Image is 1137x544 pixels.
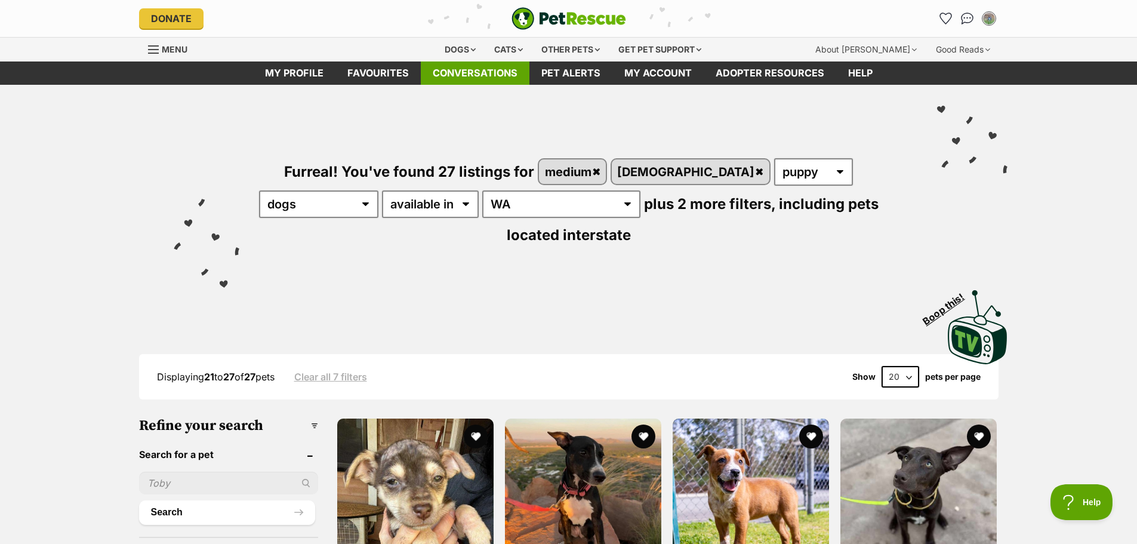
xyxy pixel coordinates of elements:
[979,9,999,28] button: My account
[612,62,704,85] a: My account
[967,425,991,448] button: favourite
[704,62,836,85] a: Adopter resources
[852,372,876,382] span: Show
[294,371,367,382] a: Clear all 7 filters
[421,62,529,85] a: conversations
[928,38,999,62] div: Good Reads
[925,372,981,382] label: pets per page
[1050,484,1113,520] iframe: Help Scout Beacon - Open
[148,38,196,59] a: Menu
[529,62,612,85] a: Pet alerts
[948,279,1007,367] a: Boop this!
[612,159,769,184] a: [DEMOGRAPHIC_DATA]
[139,8,204,29] a: Donate
[244,371,255,383] strong: 27
[631,425,655,448] button: favourite
[836,62,885,85] a: Help
[539,159,606,184] a: medium
[335,62,421,85] a: Favourites
[253,62,335,85] a: My profile
[533,38,608,62] div: Other pets
[139,500,315,524] button: Search
[799,425,823,448] button: favourite
[157,371,275,383] span: Displaying to of pets
[936,9,956,28] a: Favourites
[644,195,775,213] span: plus 2 more filters,
[139,449,318,460] header: Search for a pet
[223,371,235,383] strong: 27
[486,38,531,62] div: Cats
[464,425,488,448] button: favourite
[91,241,179,359] img: https://img.kwcdn.com/product/fancy/64e414ad-6efa-43bf-a5a6-474ed51c0e66.jpg?imageMogr2/strip/siz...
[961,13,973,24] img: chat-41dd97257d64d25036548639549fe6c8038ab92f7586957e7f3b1b290dea8141.svg
[284,163,534,180] span: Furreal! You've found 27 listings for
[920,284,975,327] span: Boop this!
[91,121,179,238] img: https://img.kwcdn.com/product/fancy/2450f513-93d5-4501-8e71-4fd0822bba14.jpg?imageMogr2/strip/siz...
[162,44,187,54] span: Menu
[948,290,1007,364] img: PetRescue TV logo
[958,9,977,28] a: Conversations
[807,38,925,62] div: About [PERSON_NAME]
[139,417,318,434] h3: Refine your search
[436,38,484,62] div: Dogs
[512,7,626,30] img: logo-e224e6f780fb5917bec1dbf3a21bbac754714ae5b6737aabdf751b685950b380.svg
[139,472,318,494] input: Toby
[936,9,999,28] ul: Account quick links
[204,371,214,383] strong: 21
[507,195,879,244] span: including pets located interstate
[610,38,710,62] div: Get pet support
[512,7,626,30] a: PetRescue
[983,13,995,24] img: Samuel McCulloch profile pic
